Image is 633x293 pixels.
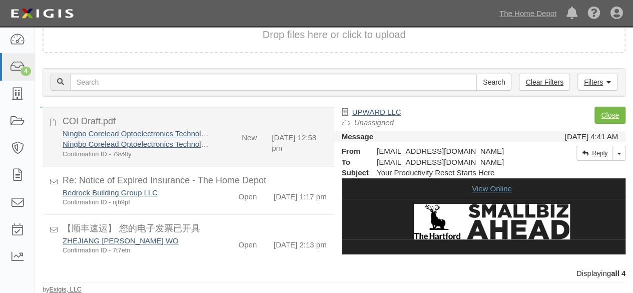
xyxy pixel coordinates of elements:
div: Confirmation ID - njh9pf [63,198,210,207]
img: logo-5460c22ac91f19d4615b14bd174203de0afe785f0fc80cf4dbbc73dc1793850b.png [8,5,77,23]
a: The Home Depot [494,4,561,24]
div: [DATE] 4:41 AM [565,131,618,142]
a: Ningbo Corelead Optoelectronics Technology Co.,Ltd [63,140,239,148]
div: Open [238,235,257,250]
a: Close [594,107,625,124]
div: New [242,128,257,143]
div: 4 [21,67,31,76]
i: Help Center - Complianz [587,7,600,20]
a: ZHEJIANG [PERSON_NAME] WO [63,236,179,245]
div: [DATE] 2:13 pm [274,235,327,250]
strong: Subject [334,167,369,178]
a: Filters [577,74,617,91]
div: [DATE] 12:58 pm [272,128,326,154]
b: all 4 [611,269,625,277]
a: UPWARD LLC [352,108,401,116]
div: [EMAIL_ADDRESS][DOMAIN_NAME] [369,146,545,156]
div: Ningbo Corelead Optoelectronics Technology Co.,Ltd [63,139,210,149]
div: Your Productivity Reset Starts Here [369,167,545,178]
a: Exigis, LLC [49,285,82,293]
div: Open [238,187,257,202]
strong: From [334,146,369,156]
div: Confirmation ID - 79v9fy [63,150,210,159]
div: COI Draft.pdf [63,115,327,128]
div: Ningbo Corelead Optoelectronics Technology Co.,Ltd [63,128,210,139]
a: View Online [472,184,512,193]
img: Small Biz Ahead Logo [414,204,570,239]
strong: Message [342,132,373,141]
a: Ningbo Corelead Optoelectronics Technology Co.,Ltd [63,129,239,138]
button: Drop files here or click to upload [263,28,406,42]
div: party-4h3nxt@sbainsurance.homedepot.com [369,157,545,167]
a: Unassigned [354,118,394,127]
div: [DATE] 1:17 pm [274,187,327,202]
div: Displaying [35,268,633,278]
div: Re: Notice of Expired Insurance - The Home Depot [63,174,327,187]
a: Reply [576,146,613,161]
input: Search [476,74,511,91]
strong: To [334,157,369,167]
a: Bedrock Building Group LLC [63,188,158,197]
a: Clear Filters [519,74,569,91]
div: Confirmation ID - 7t7etn [63,246,210,255]
div: 【顺丰速运】 您的电子发票已开具 [63,222,327,235]
input: Search [70,74,477,91]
